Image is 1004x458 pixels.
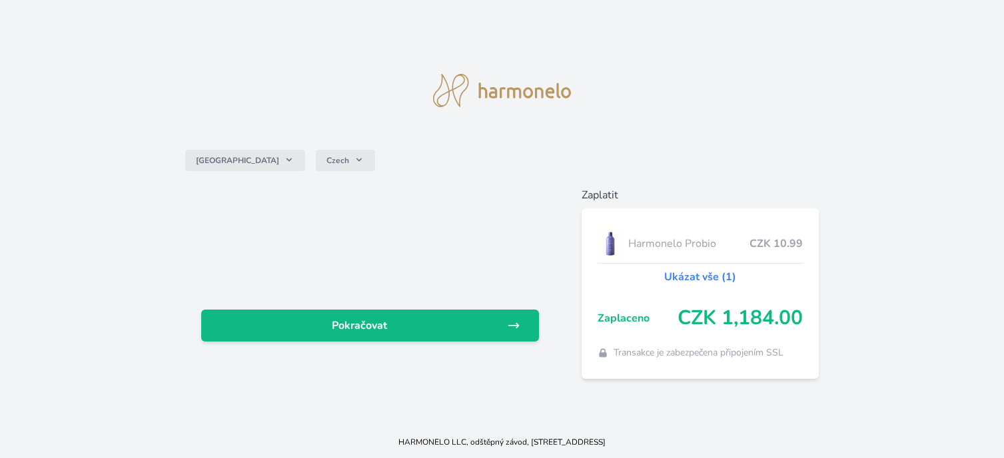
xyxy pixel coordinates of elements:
a: Ukázat vše (1) [664,269,736,285]
span: Transakce je zabezpečena připojením SSL [614,346,783,359]
span: Pokračovat [212,318,507,334]
span: Czech [326,155,349,166]
span: CZK 1,184.00 [678,306,803,330]
span: Zaplaceno [598,310,678,326]
img: CLEAN_PROBIO_se_stinem_x-lo.jpg [598,227,623,260]
a: Pokračovat [201,310,539,342]
img: logo.svg [433,74,572,107]
span: Harmonelo Probio [628,236,750,252]
span: [GEOGRAPHIC_DATA] [196,155,279,166]
span: CZK 10.99 [750,236,803,252]
button: [GEOGRAPHIC_DATA] [185,150,305,171]
h6: Zaplatit [582,187,819,203]
button: Czech [316,150,375,171]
